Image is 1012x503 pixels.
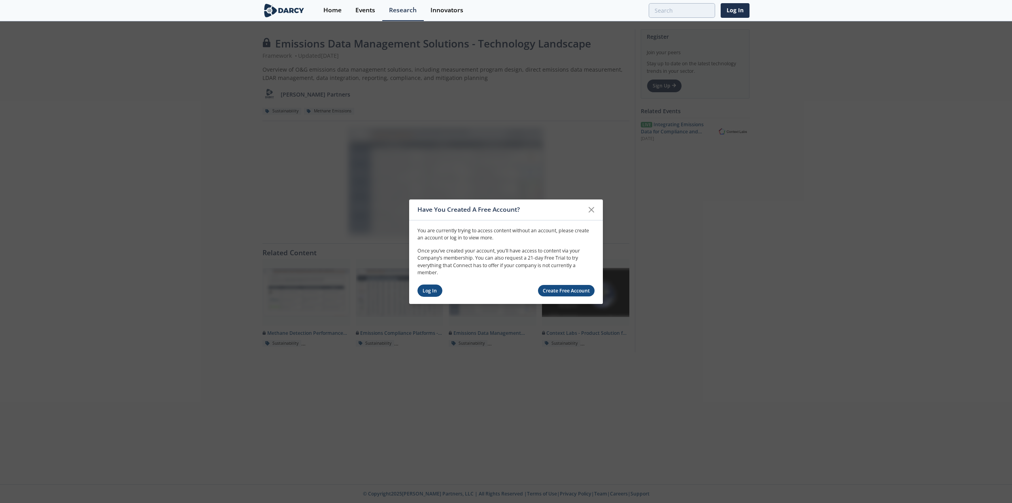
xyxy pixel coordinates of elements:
div: Have You Created A Free Account? [417,202,584,217]
div: Home [323,7,342,13]
div: Innovators [430,7,463,13]
a: Log In [721,3,750,18]
input: Advanced Search [649,3,715,18]
a: Log In [417,285,442,297]
img: logo-wide.svg [262,4,306,17]
p: Once you’ve created your account, you’ll have access to content via your Company’s membership. Yo... [417,247,595,277]
div: Research [389,7,417,13]
p: You are currently trying to access content without an account, please create an account or log in... [417,227,595,242]
div: Events [355,7,375,13]
a: Create Free Account [538,285,595,296]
